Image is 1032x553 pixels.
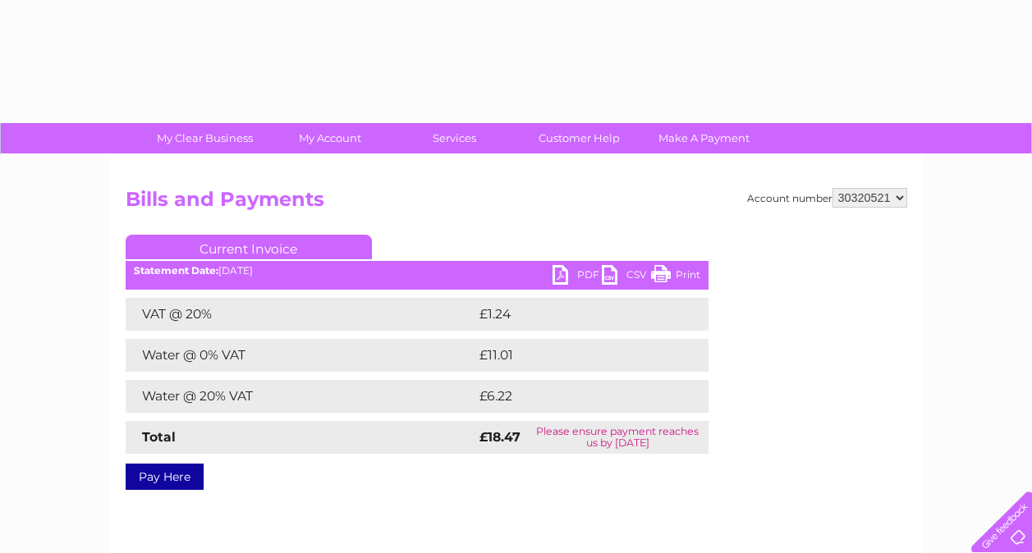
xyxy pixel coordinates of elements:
[747,188,907,208] div: Account number
[553,265,602,289] a: PDF
[126,339,475,372] td: Water @ 0% VAT
[126,235,372,259] a: Current Invoice
[126,265,709,276] div: [DATE]
[126,298,475,331] td: VAT @ 20%
[142,429,176,445] strong: Total
[475,380,670,413] td: £6.22
[137,123,273,153] a: My Clear Business
[387,123,522,153] a: Services
[475,339,670,372] td: £11.01
[475,298,668,331] td: £1.24
[602,265,651,289] a: CSV
[651,265,700,289] a: Print
[126,188,907,219] h2: Bills and Payments
[134,264,218,276] b: Statement Date:
[126,464,204,490] a: Pay Here
[126,380,475,413] td: Water @ 20% VAT
[511,123,647,153] a: Customer Help
[262,123,397,153] a: My Account
[527,421,708,454] td: Please ensure payment reaches us by [DATE]
[636,123,772,153] a: Make A Payment
[479,429,521,445] strong: £18.47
